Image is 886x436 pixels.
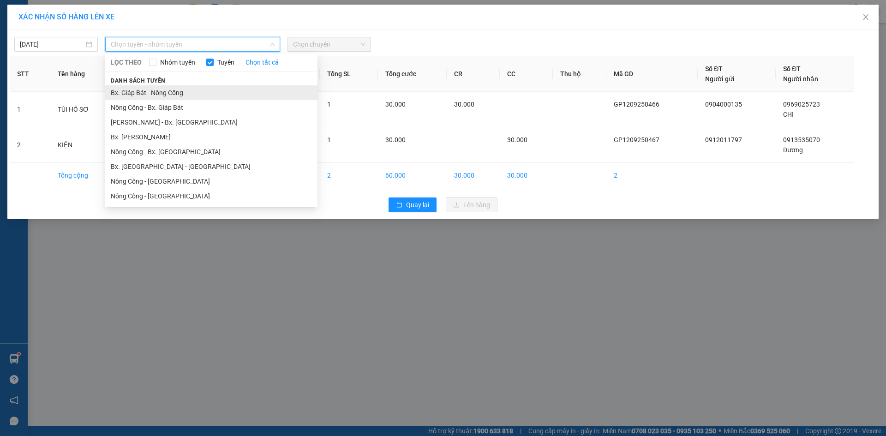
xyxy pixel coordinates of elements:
[396,202,402,209] span: rollback
[293,37,365,51] span: Chọn chuyến
[705,75,735,83] span: Người gửi
[862,13,869,21] span: close
[446,197,497,212] button: uploadLên hàng
[105,77,171,85] span: Danh sách tuyến
[39,61,90,81] strong: PHIẾU BIÊN NHẬN
[853,5,879,30] button: Close
[105,100,317,115] li: Nông Cống - Bx. Giáp Bát
[500,56,553,92] th: CC
[20,39,84,49] input: 12/09/2025
[378,56,447,92] th: Tổng cước
[705,101,742,108] span: 0904000135
[454,101,474,108] span: 30.000
[50,92,120,127] td: TÚI HỒ SƠ
[614,101,659,108] span: GP1209250466
[245,57,279,67] a: Chọn tất cả
[50,163,120,188] td: Tổng cộng
[102,48,157,57] span: GP1209250467
[105,144,317,159] li: Nông Cống - Bx. [GEOGRAPHIC_DATA]
[320,56,377,92] th: Tổng SL
[105,159,317,174] li: Bx. [GEOGRAPHIC_DATA] - [GEOGRAPHIC_DATA]
[783,111,794,118] span: CHI
[320,163,377,188] td: 2
[606,163,698,188] td: 2
[385,136,406,143] span: 30.000
[10,56,50,92] th: STT
[500,163,553,188] td: 30.000
[105,115,317,130] li: [PERSON_NAME] - Bx. [GEOGRAPHIC_DATA]
[614,136,659,143] span: GP1209250467
[33,7,96,37] strong: CHUYỂN PHÁT NHANH ĐÔNG LÝ
[10,92,50,127] td: 1
[705,136,742,143] span: 0912011797
[50,56,120,92] th: Tên hàng
[10,127,50,163] td: 2
[783,65,801,72] span: Số ĐT
[447,56,500,92] th: CR
[105,130,317,144] li: Bx. [PERSON_NAME]
[385,101,406,108] span: 30.000
[327,101,331,108] span: 1
[156,57,199,67] span: Nhóm tuyến
[389,197,437,212] button: rollbackQuay lại
[705,65,723,72] span: Số ĐT
[327,136,331,143] span: 1
[111,57,142,67] span: LỌC THEO
[447,163,500,188] td: 30.000
[105,174,317,189] li: Nông Cống - [GEOGRAPHIC_DATA]
[111,37,275,51] span: Chọn tuyến - nhóm tuyến
[783,136,820,143] span: 0913535070
[269,42,275,47] span: down
[783,75,818,83] span: Người nhận
[5,32,26,64] img: logo
[507,136,527,143] span: 30.000
[105,189,317,203] li: Nông Cống - [GEOGRAPHIC_DATA]
[783,146,803,154] span: Dương
[606,56,698,92] th: Mã GD
[50,127,120,163] td: KIỆN
[105,85,317,100] li: Bx. Giáp Bát - Nông Cống
[18,12,114,21] span: XÁC NHẬN SỐ HÀNG LÊN XE
[214,57,238,67] span: Tuyến
[783,101,820,108] span: 0969025723
[553,56,606,92] th: Thu hộ
[378,163,447,188] td: 60.000
[32,39,96,59] span: SĐT XE 0974 477 468
[406,200,429,210] span: Quay lại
